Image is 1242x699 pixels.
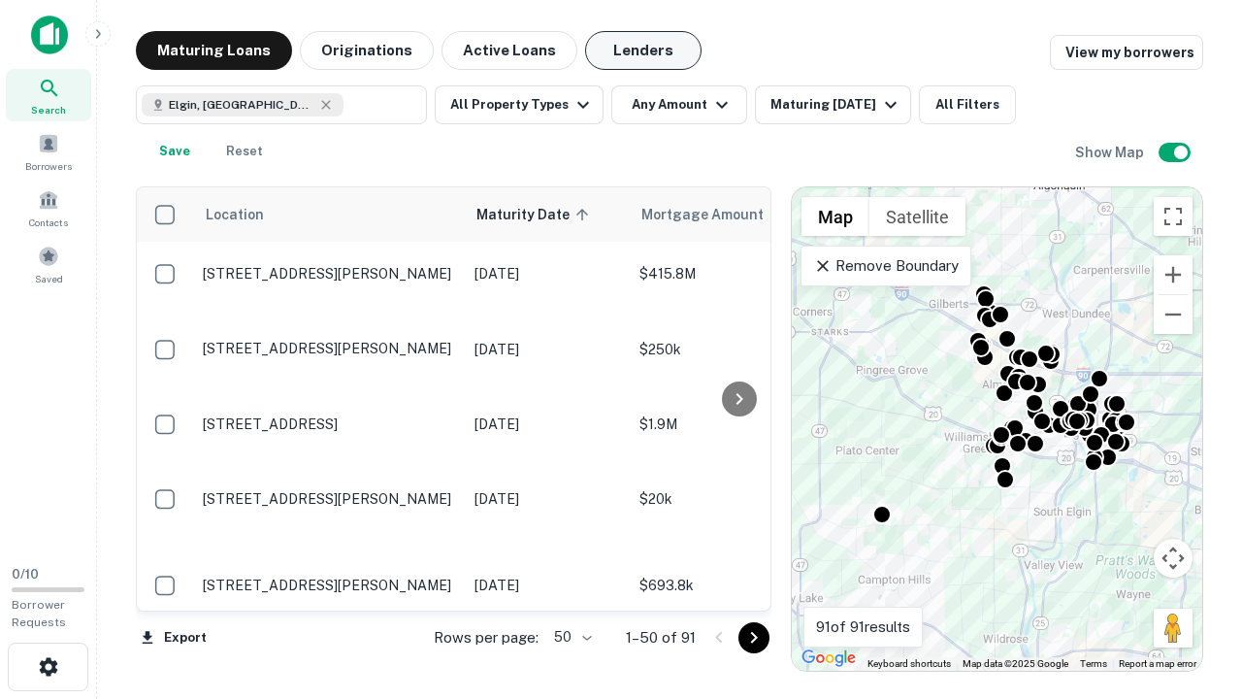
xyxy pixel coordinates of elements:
button: Show street map [801,197,869,236]
p: [DATE] [474,488,620,510]
span: Borrowers [25,158,72,174]
button: All Property Types [435,85,604,124]
span: Saved [35,271,63,286]
p: $250k [639,339,833,360]
img: Google [797,646,861,671]
p: [STREET_ADDRESS][PERSON_NAME] [203,490,455,508]
img: capitalize-icon.png [31,16,68,54]
button: Go to next page [738,622,769,653]
p: $415.8M [639,263,833,284]
a: Saved [6,238,91,290]
p: [DATE] [474,575,620,596]
p: $693.8k [639,575,833,596]
button: Maturing [DATE] [755,85,911,124]
a: Contacts [6,182,91,234]
button: Show satellite imagery [869,197,965,236]
a: Terms [1080,658,1107,669]
p: [DATE] [474,414,620,435]
button: Any Amount [611,85,747,124]
p: [STREET_ADDRESS][PERSON_NAME] [203,340,455,357]
div: 0 0 [792,187,1202,671]
p: Remove Boundary [813,254,958,278]
h6: Show Map [1075,142,1147,163]
div: Maturing [DATE] [770,93,902,116]
a: Borrowers [6,125,91,178]
p: $1.9M [639,414,833,435]
span: Borrower Requests [12,598,66,629]
button: Reset [213,132,276,171]
button: Toggle fullscreen view [1154,197,1193,236]
button: All Filters [919,85,1016,124]
p: [STREET_ADDRESS][PERSON_NAME] [203,265,455,283]
p: [DATE] [474,339,620,360]
button: Export [136,623,212,652]
p: 91 of 91 results [816,616,910,639]
a: Report a map error [1119,658,1196,669]
button: Save your search to get updates of matches that match your search criteria. [144,132,206,171]
button: Originations [300,31,434,70]
span: Search [31,102,66,117]
iframe: Chat Widget [1145,544,1242,637]
button: Zoom out [1154,295,1193,334]
th: Location [193,187,465,242]
span: Map data ©2025 Google [963,658,1068,669]
button: Zoom in [1154,255,1193,294]
button: Keyboard shortcuts [867,657,951,671]
a: Open this area in Google Maps (opens a new window) [797,646,861,671]
span: Maturity Date [476,203,595,226]
p: $20k [639,488,833,510]
button: Lenders [585,31,702,70]
button: Active Loans [441,31,577,70]
p: [STREET_ADDRESS] [203,416,455,433]
p: [DATE] [474,263,620,284]
a: Search [6,69,91,121]
span: Mortgage Amount [641,203,789,226]
p: 1–50 of 91 [626,626,696,649]
button: Maturing Loans [136,31,292,70]
th: Maturity Date [465,187,630,242]
span: 0 / 10 [12,567,39,582]
th: Mortgage Amount [630,187,843,242]
button: Map camera controls [1154,539,1193,578]
span: Elgin, [GEOGRAPHIC_DATA], [GEOGRAPHIC_DATA] [169,96,314,114]
span: Contacts [29,215,68,230]
p: [STREET_ADDRESS][PERSON_NAME] [203,577,455,594]
a: View my borrowers [1050,35,1203,70]
div: 50 [546,623,595,651]
span: Location [205,203,264,226]
p: Rows per page: [434,626,539,649]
